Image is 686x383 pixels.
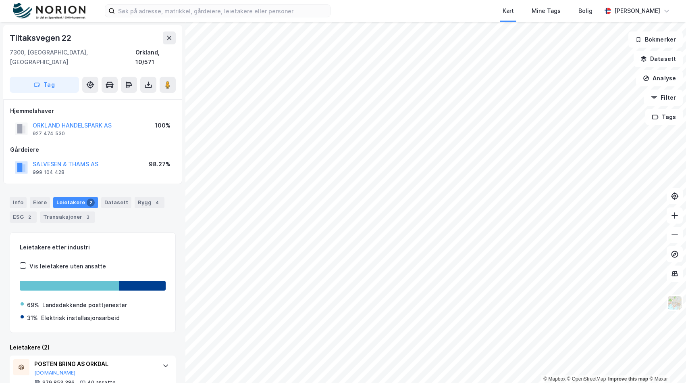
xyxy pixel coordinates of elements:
[532,6,561,16] div: Mine Tags
[101,197,131,208] div: Datasett
[667,295,682,310] img: Z
[10,77,79,93] button: Tag
[10,197,27,208] div: Info
[153,199,161,207] div: 4
[27,313,38,323] div: 31%
[644,90,683,106] button: Filter
[10,31,73,44] div: Tiltaksvegen 22
[634,51,683,67] button: Datasett
[614,6,660,16] div: [PERSON_NAME]
[13,3,85,19] img: norion-logo.80e7a08dc31c2e691866.png
[10,106,175,116] div: Hjemmelshaver
[155,121,170,130] div: 100%
[27,300,39,310] div: 69%
[10,343,176,352] div: Leietakere (2)
[40,211,95,223] div: Transaksjoner
[645,109,683,125] button: Tags
[135,48,176,67] div: Orkland, 10/571
[33,169,64,176] div: 999 104 428
[10,211,37,223] div: ESG
[115,5,330,17] input: Søk på adresse, matrikkel, gårdeiere, leietakere eller personer
[41,313,120,323] div: Elektrisk installasjonsarbeid
[149,159,170,169] div: 98.27%
[33,130,65,137] div: 927 474 530
[30,197,50,208] div: Eiere
[53,197,98,208] div: Leietakere
[29,262,106,271] div: Vis leietakere uten ansatte
[608,376,648,382] a: Improve this map
[628,31,683,48] button: Bokmerker
[10,48,135,67] div: 7300, [GEOGRAPHIC_DATA], [GEOGRAPHIC_DATA]
[646,344,686,383] iframe: Chat Widget
[646,344,686,383] div: Kontrollprogram for chat
[10,145,175,155] div: Gårdeiere
[42,300,127,310] div: Landsdekkende posttjenester
[636,70,683,86] button: Analyse
[20,243,166,252] div: Leietakere etter industri
[34,359,154,369] div: POSTEN BRING AS ORKDAL
[578,6,592,16] div: Bolig
[567,376,606,382] a: OpenStreetMap
[87,199,95,207] div: 2
[543,376,565,382] a: Mapbox
[135,197,164,208] div: Bygg
[25,213,33,221] div: 2
[503,6,514,16] div: Kart
[34,370,76,376] button: [DOMAIN_NAME]
[84,213,92,221] div: 3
